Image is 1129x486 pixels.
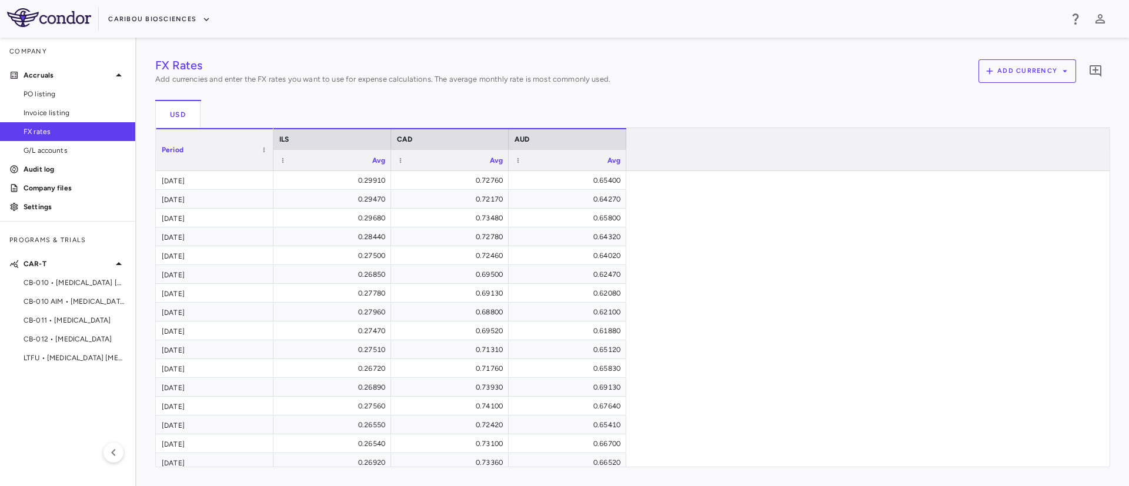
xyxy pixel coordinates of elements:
[24,145,126,156] span: G/L accounts
[156,303,273,321] div: [DATE]
[284,265,385,284] div: 0.26850
[402,303,503,321] div: 0.68800
[24,277,126,288] span: CB-010 • [MEDICAL_DATA] [MEDICAL_DATA]
[284,284,385,303] div: 0.27780
[519,209,620,227] div: 0.65800
[156,434,273,453] div: [DATE]
[402,190,503,209] div: 0.72170
[24,334,126,344] span: CB-012 • [MEDICAL_DATA]
[155,56,610,74] h4: FX Rates
[519,415,620,434] div: 0.65410
[156,171,273,189] div: [DATE]
[402,453,503,472] div: 0.73360
[402,227,503,246] div: 0.72780
[284,415,385,434] div: 0.26550
[108,10,211,29] button: Caribou Biosciences
[1088,64,1103,78] svg: Add comment
[156,190,273,208] div: [DATE]
[24,296,126,307] span: CB-010 AIM • [MEDICAL_DATA] and Extrarenal [MEDICAL_DATA]
[156,340,273,358] div: [DATE]
[402,209,503,227] div: 0.73480
[402,340,503,359] div: 0.71310
[519,453,620,472] div: 0.66520
[24,108,126,118] span: Invoice listing
[156,209,273,227] div: [DATE]
[156,453,273,471] div: [DATE]
[156,359,273,377] div: [DATE]
[24,164,126,175] p: Audit log
[279,135,289,143] span: ILS
[402,359,503,378] div: 0.71760
[156,265,273,283] div: [DATE]
[155,100,201,128] button: USD
[155,74,610,85] p: Add currencies and enter the FX rates you want to use for expense calculations. The average month...
[156,378,273,396] div: [DATE]
[402,265,503,284] div: 0.69500
[519,434,620,453] div: 0.66700
[24,183,126,193] p: Company files
[24,259,112,269] p: CAR-T
[607,156,620,165] span: Avg
[156,397,273,415] div: [DATE]
[402,246,503,265] div: 0.72460
[519,171,620,190] div: 0.65400
[156,321,273,340] div: [DATE]
[515,135,529,143] span: AUD
[284,171,385,190] div: 0.29910
[156,415,273,434] div: [DATE]
[284,190,385,209] div: 0.29470
[7,8,91,27] img: logo-full-SnFGN8VE.png
[519,359,620,378] div: 0.65830
[402,415,503,434] div: 0.72420
[24,70,112,81] p: Accruals
[490,156,503,165] span: Avg
[402,284,503,303] div: 0.69130
[156,227,273,246] div: [DATE]
[1085,61,1105,81] button: Add comment
[519,265,620,284] div: 0.62470
[24,353,126,363] span: LTFU • [MEDICAL_DATA] [MEDICAL_DATA]
[519,190,620,209] div: 0.64270
[402,397,503,415] div: 0.74100
[284,434,385,453] div: 0.26540
[519,284,620,303] div: 0.62080
[24,89,126,99] span: PO listing
[24,202,126,212] p: Settings
[519,397,620,415] div: 0.67640
[284,227,385,246] div: 0.28440
[156,284,273,302] div: [DATE]
[284,321,385,340] div: 0.27470
[519,303,620,321] div: 0.62100
[519,378,620,397] div: 0.69130
[402,434,503,453] div: 0.73100
[24,315,126,326] span: CB-011 • [MEDICAL_DATA]
[24,126,126,137] span: FX rates
[397,135,412,143] span: CAD
[284,246,385,265] div: 0.27500
[519,246,620,265] div: 0.64020
[284,303,385,321] div: 0.27960
[162,146,183,154] span: Period
[519,227,620,246] div: 0.64320
[519,340,620,359] div: 0.65120
[978,59,1076,83] button: Add currency
[284,397,385,415] div: 0.27560
[156,246,273,264] div: [DATE]
[372,156,385,165] span: Avg
[284,340,385,359] div: 0.27510
[284,359,385,378] div: 0.26720
[402,171,503,190] div: 0.72760
[519,321,620,340] div: 0.61880
[284,209,385,227] div: 0.29680
[284,378,385,397] div: 0.26890
[284,453,385,472] div: 0.26920
[402,378,503,397] div: 0.73930
[402,321,503,340] div: 0.69520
